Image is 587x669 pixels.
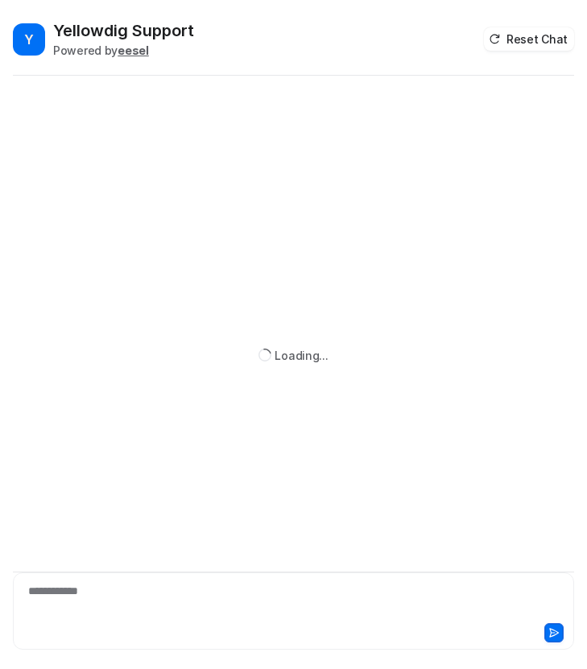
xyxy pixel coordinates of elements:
[53,19,194,42] h2: Yellowdig Support
[275,347,328,364] div: Loading...
[484,27,574,51] button: Reset Chat
[118,43,149,57] b: eesel
[53,42,194,59] div: Powered by
[13,23,45,56] span: Y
